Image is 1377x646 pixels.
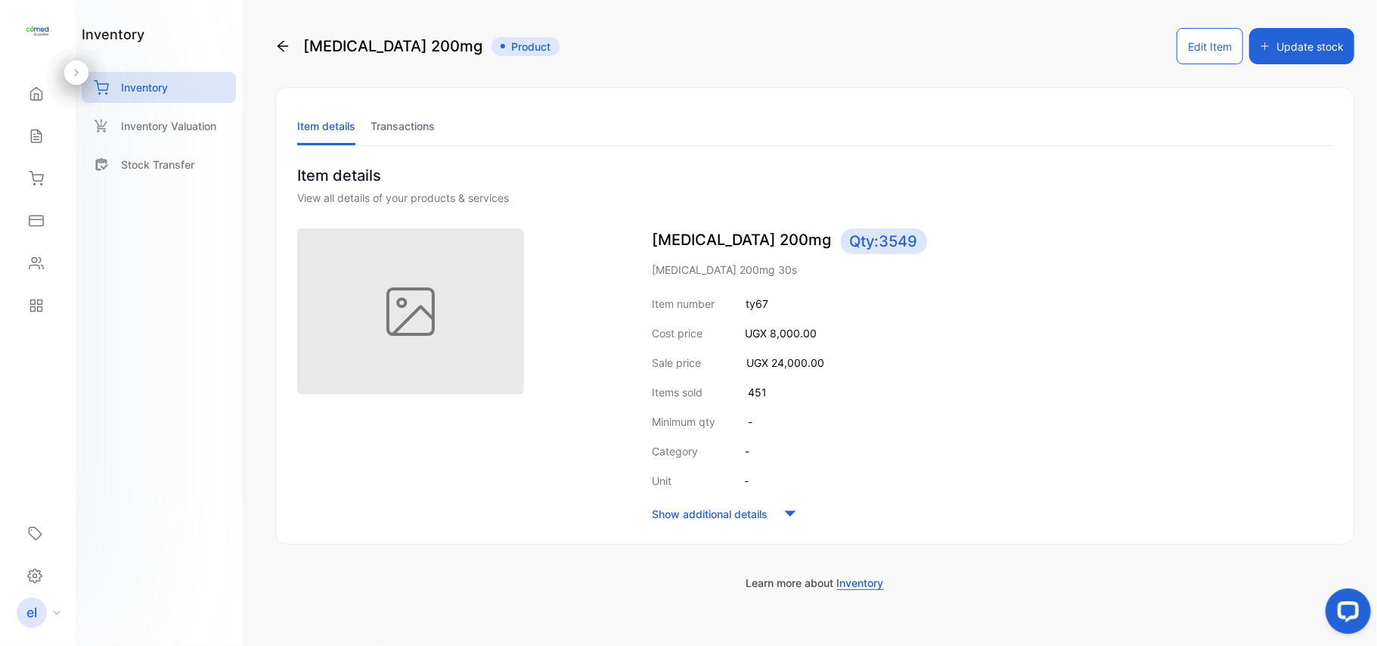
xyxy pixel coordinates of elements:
li: Transactions [371,107,435,145]
p: Cost price [653,325,703,341]
span: UGX 24,000.00 [747,356,825,369]
p: Stock Transfer [121,157,194,172]
span: UGX 8,000.00 [746,327,817,340]
button: Update stock [1249,28,1354,64]
p: ty67 [746,296,769,312]
li: Item details [297,107,355,145]
p: Unit [653,473,672,489]
a: Stock Transfer [82,149,236,180]
button: Edit Item [1177,28,1243,64]
a: Inventory Valuation [82,110,236,141]
p: Learn more about [275,575,1354,591]
span: Qty: 3549 [841,228,927,254]
p: Item details [297,164,1332,187]
div: [MEDICAL_DATA] 200mg [275,28,560,64]
h1: inventory [82,24,144,45]
span: Product [492,37,560,56]
p: - [749,414,753,430]
p: Show additional details [653,506,768,522]
p: - [746,443,750,459]
p: Minimum qty [653,414,716,430]
div: View all details of your products & services [297,190,1332,206]
p: Inventory [121,79,168,95]
p: Sale price [653,355,702,371]
p: Inventory Valuation [121,118,216,134]
span: Inventory [837,576,884,590]
p: Category [653,443,699,459]
iframe: LiveChat chat widget [1313,582,1377,646]
p: Items sold [653,384,703,400]
p: Item number [653,296,715,312]
p: el [26,603,37,623]
p: - [745,473,749,489]
p: [MEDICAL_DATA] 200mg [653,228,1332,254]
img: item [297,228,524,394]
p: 451 [749,384,768,400]
a: Inventory [82,72,236,103]
p: [MEDICAL_DATA] 200mg 30s [653,262,1332,278]
img: logo [26,20,49,42]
